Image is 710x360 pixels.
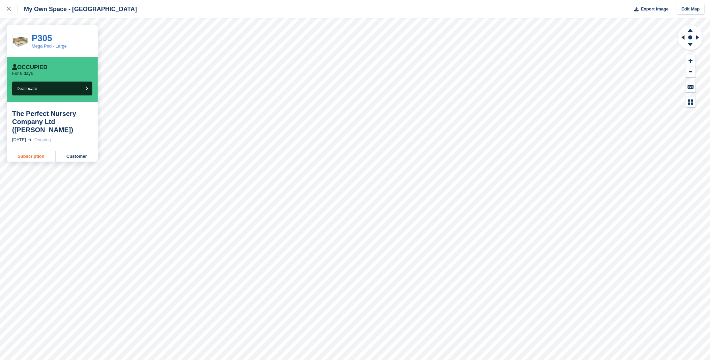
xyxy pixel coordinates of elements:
[630,4,669,15] button: Export Image
[12,82,92,95] button: Deallocate
[12,137,26,143] div: [DATE]
[32,33,52,43] a: P305
[677,4,705,15] a: Edit Map
[641,6,669,12] span: Export Image
[686,66,696,78] button: Zoom Out
[12,33,28,49] img: extra%20large%20storage.png
[7,151,56,162] a: Subscription
[686,55,696,66] button: Zoom In
[686,96,696,108] button: Map Legend
[28,139,32,141] img: arrow-right-light-icn-cde0832a797a2874e46488d9cf13f60e5c3a73dbe684e267c42b8395dfbc2abf.svg
[686,81,696,92] button: Keyboard Shortcuts
[12,64,48,71] div: Occupied
[34,137,51,143] div: Ongoing
[12,71,33,76] p: For 6 days
[18,5,137,13] div: My Own Space - [GEOGRAPHIC_DATA]
[17,86,37,91] span: Deallocate
[32,43,67,49] a: Mega Pod - Large
[56,151,98,162] a: Customer
[12,110,92,134] div: The Perfect Nursery Company Ltd ([PERSON_NAME])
